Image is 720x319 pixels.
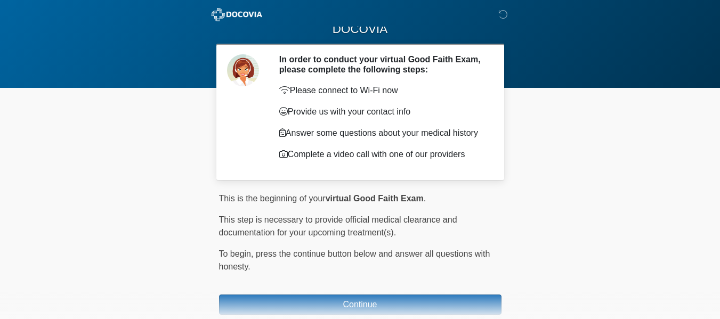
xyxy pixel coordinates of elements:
[279,148,486,161] p: Complete a video call with one of our providers
[326,194,424,203] strong: virtual Good Faith Exam
[424,194,426,203] span: .
[219,249,490,271] span: press the continue button below and answer all questions with honesty.
[219,295,501,315] button: Continue
[219,194,326,203] span: This is the beginning of your
[279,105,486,118] p: Provide us with your contact info
[279,127,486,140] p: Answer some questions about your medical history
[208,8,265,21] img: ABC Med Spa- GFEase Logo
[279,84,486,97] p: Please connect to Wi-Fi now
[227,54,259,86] img: Agent Avatar
[219,215,457,237] span: This step is necessary to provide official medical clearance and documentation for your upcoming ...
[279,54,486,75] h2: In order to conduct your virtual Good Faith Exam, please complete the following steps:
[219,249,256,258] span: To begin,
[211,20,509,39] h1: DOCOVIA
